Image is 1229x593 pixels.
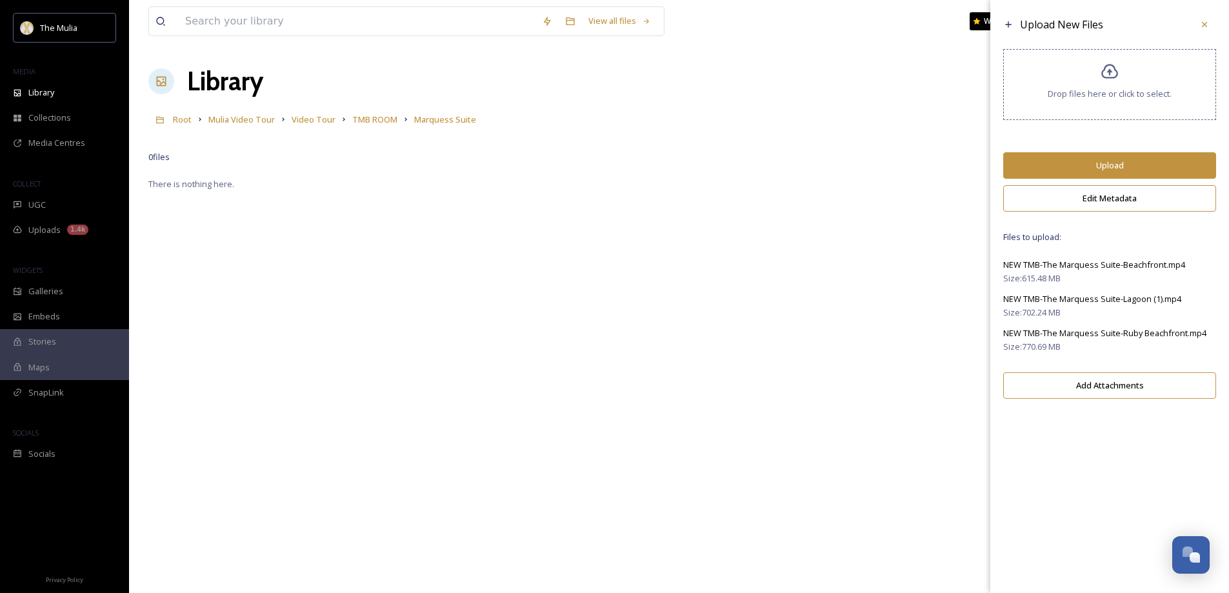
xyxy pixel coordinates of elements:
a: TMB ROOM [352,112,397,127]
span: There is nothing here. [148,178,234,190]
a: Marquess Suite [414,112,476,127]
a: Root [173,112,192,127]
span: 0 file s [148,151,170,163]
span: Marquess Suite [414,114,476,125]
span: NEW TMB-The Marquess Suite-Lagoon (1).mp4 [1003,293,1181,305]
span: Files to upload: [1003,231,1216,243]
a: Video Tour [292,112,335,127]
span: UGC [28,199,46,211]
span: Size: 615.48 MB [1003,272,1061,285]
span: Media Centres [28,137,85,149]
input: Search your library [179,7,535,35]
span: TMB ROOM [352,114,397,125]
span: Root [173,114,192,125]
span: SOCIALS [13,428,39,437]
button: Edit Metadata [1003,185,1216,212]
div: 1.4k [67,225,88,235]
a: Library [187,62,263,101]
span: Mulia Video Tour [208,114,275,125]
a: Privacy Policy [46,571,83,587]
img: mulia_logo.png [21,21,34,34]
span: NEW TMB-The Marquess Suite-Ruby Beachfront.mp4 [1003,327,1206,339]
span: WIDGETS [13,265,43,275]
span: Size: 770.69 MB [1003,341,1061,353]
span: Drop files here or click to select. [1048,88,1172,100]
span: Library [28,86,54,99]
a: Mulia Video Tour [208,112,275,127]
a: What's New [970,12,1034,30]
span: Stories [28,336,56,348]
span: Size: 702.24 MB [1003,307,1061,319]
span: Maps [28,361,50,374]
span: Socials [28,448,55,460]
span: Upload New Files [1020,17,1103,32]
button: Upload [1003,152,1216,179]
span: Galleries [28,285,63,297]
span: Privacy Policy [46,576,83,584]
span: COLLECT [13,179,41,188]
a: View all files [582,8,657,34]
span: SnapLink [28,387,64,399]
span: Uploads [28,224,61,236]
span: The Mulia [40,22,77,34]
span: Video Tour [292,114,335,125]
span: Collections [28,112,71,124]
span: NEW TMB-The Marquess Suite-Beachfront.mp4 [1003,259,1185,270]
span: Embeds [28,310,60,323]
button: Open Chat [1172,536,1210,574]
button: Add Attachments [1003,372,1216,399]
span: MEDIA [13,66,35,76]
